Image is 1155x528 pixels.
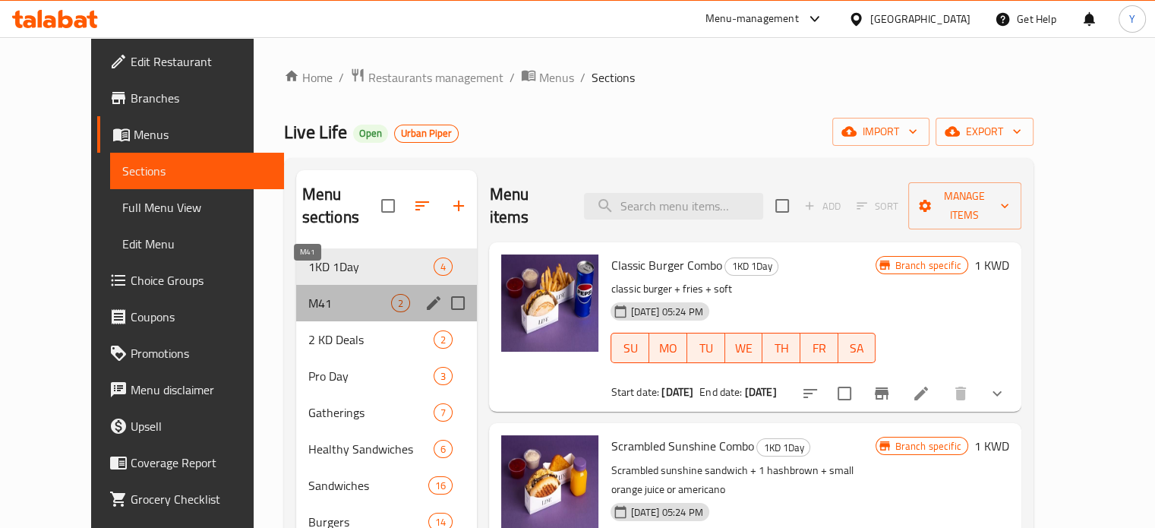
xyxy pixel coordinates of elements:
[308,367,434,385] span: Pro Day
[912,384,930,403] a: Edit menu item
[434,333,452,347] span: 2
[489,183,565,229] h2: Menu items
[422,292,445,315] button: edit
[404,188,440,224] span: Sort sections
[284,68,333,87] a: Home
[97,299,284,335] a: Coupons
[97,481,284,517] a: Grocery Checklist
[768,337,794,359] span: TH
[97,262,284,299] a: Choice Groups
[838,333,876,363] button: SA
[131,52,272,71] span: Edit Restaurant
[122,162,272,180] span: Sections
[762,333,800,363] button: TH
[368,68,503,87] span: Restaurants management
[844,122,917,141] span: import
[687,333,725,363] button: TU
[131,381,272,399] span: Menu disclaimer
[661,382,693,402] b: [DATE]
[296,358,478,394] div: Pro Day3
[395,127,458,140] span: Urban Piper
[611,382,659,402] span: Start date:
[296,431,478,467] div: Healthy Sandwiches6
[942,375,979,412] button: delete
[308,258,434,276] span: 1KD 1Day
[745,382,777,402] b: [DATE]
[521,68,574,87] a: Menus
[510,68,515,87] li: /
[847,194,908,218] span: Select section first
[122,198,272,217] span: Full Menu View
[110,226,284,262] a: Edit Menu
[308,440,434,458] span: Healthy Sandwiches
[863,375,900,412] button: Branch-specific-item
[655,337,681,359] span: MO
[936,118,1034,146] button: export
[611,435,753,457] span: Scrambled Sunshine Combo
[988,384,1006,403] svg: Show Choices
[756,438,810,457] div: 1KD 1Day
[434,406,452,420] span: 7
[308,330,434,349] span: 2 KD Deals
[725,333,763,363] button: WE
[339,68,344,87] li: /
[296,285,478,321] div: M412edit
[699,382,742,402] span: End date:
[434,440,453,458] div: items
[429,479,452,493] span: 16
[725,258,778,275] span: 1KD 1Day
[757,439,809,457] span: 1KD 1Day
[97,335,284,371] a: Promotions
[308,403,434,422] span: Gatherings
[97,371,284,408] a: Menu disclaimer
[434,260,452,274] span: 4
[624,505,708,520] span: [DATE] 05:24 PM
[1129,11,1135,27] span: Y
[888,258,967,273] span: Branch specific
[611,333,649,363] button: SU
[800,333,838,363] button: FR
[611,461,876,499] p: Scrambled sunshine sandwich + 1 hashbrown + small orange juice or americano
[649,333,687,363] button: MO
[97,444,284,481] a: Coverage Report
[284,68,1034,87] nav: breadcrumb
[624,305,708,319] span: [DATE] 05:24 PM
[110,189,284,226] a: Full Menu View
[97,43,284,80] a: Edit Restaurant
[131,344,272,362] span: Promotions
[353,127,388,140] span: Open
[372,190,404,222] span: Select all sections
[434,403,453,422] div: items
[131,271,272,289] span: Choice Groups
[296,321,478,358] div: 2 KD Deals2
[434,442,452,457] span: 6
[131,417,272,435] span: Upsell
[705,10,799,28] div: Menu-management
[539,68,574,87] span: Menus
[888,439,967,454] span: Branch specific
[501,255,598,352] img: Classic Burger Combo
[948,122,1021,141] span: export
[828,378,860,409] span: Select to update
[392,296,409,311] span: 2
[870,11,970,27] div: [GEOGRAPHIC_DATA]
[391,294,410,312] div: items
[308,476,428,495] div: Sandwiches
[110,153,284,189] a: Sections
[97,408,284,444] a: Upsell
[617,337,643,359] span: SU
[920,187,1009,225] span: Manage items
[974,435,1009,457] h6: 1 KWD
[134,125,272,144] span: Menus
[792,375,828,412] button: sort-choices
[832,118,929,146] button: import
[766,190,798,222] span: Select section
[611,280,876,299] p: classic burger + fries + soft
[974,255,1009,276] h6: 1 KWD
[131,454,272,472] span: Coverage Report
